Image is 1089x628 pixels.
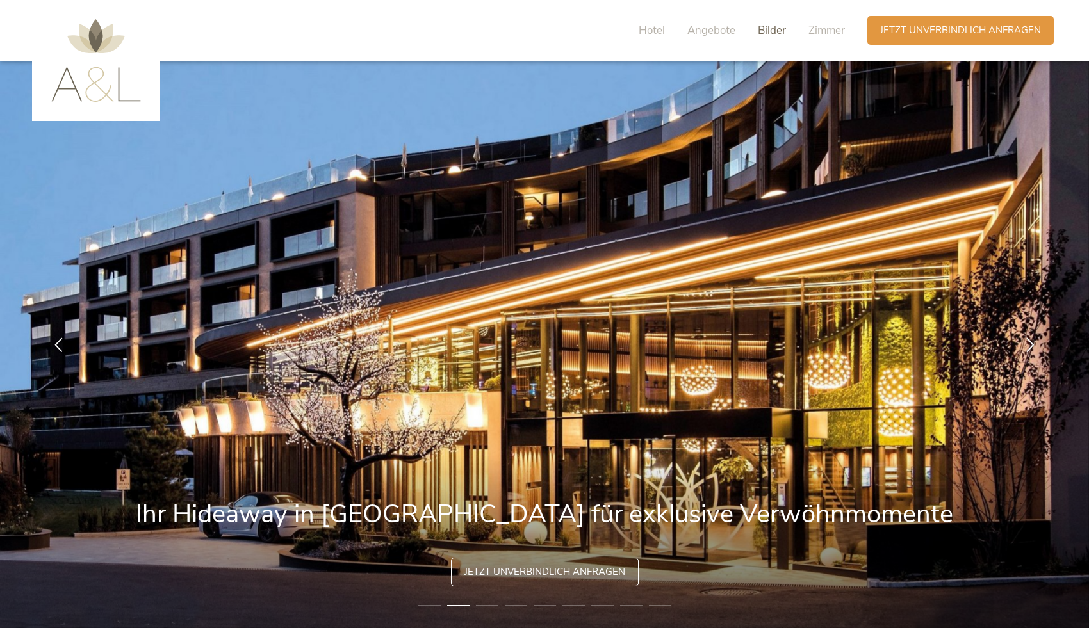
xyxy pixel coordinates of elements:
[687,23,735,38] span: Angebote
[639,23,665,38] span: Hotel
[880,24,1041,37] span: Jetzt unverbindlich anfragen
[758,23,786,38] span: Bilder
[51,19,141,102] img: AMONTI & LUNARIS Wellnessresort
[808,23,845,38] span: Zimmer
[464,565,625,579] span: Jetzt unverbindlich anfragen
